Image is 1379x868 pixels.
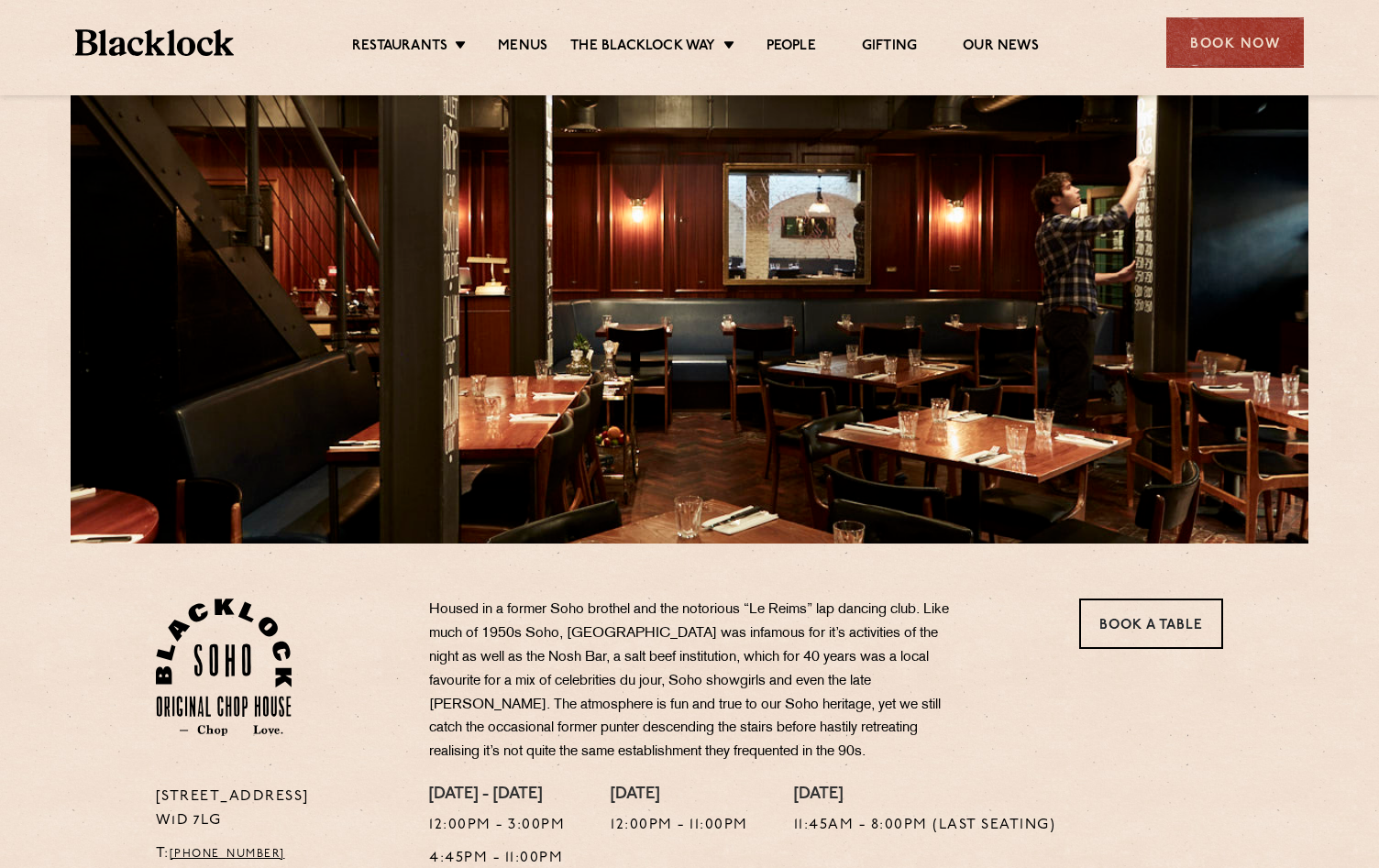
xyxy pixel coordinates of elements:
p: Housed in a former Soho brothel and the notorious “Le Reims” lap dancing club. Like much of 1950s... [429,599,970,764]
a: Gifting [862,38,917,58]
a: [PHONE_NUMBER] [170,849,285,860]
h4: [DATE] [794,786,1056,806]
p: 12:00pm - 3:00pm [429,814,565,838]
img: BL_Textured_Logo-footer-cropped.svg [75,29,234,56]
p: 12:00pm - 11:00pm [611,814,748,838]
a: The Blacklock Way [570,38,715,58]
div: Book Now [1166,17,1304,68]
img: Soho-stamp-default.svg [156,599,292,736]
a: Menus [498,38,547,58]
a: Restaurants [352,38,447,58]
a: People [767,38,816,58]
a: Our News [963,38,1039,58]
a: Book a Table [1079,599,1223,649]
h4: [DATE] - [DATE] [429,786,565,806]
p: [STREET_ADDRESS] W1D 7LG [156,786,403,833]
h4: [DATE] [611,786,748,806]
p: 11:45am - 8:00pm (Last seating) [794,814,1056,838]
p: T: [156,842,403,866]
